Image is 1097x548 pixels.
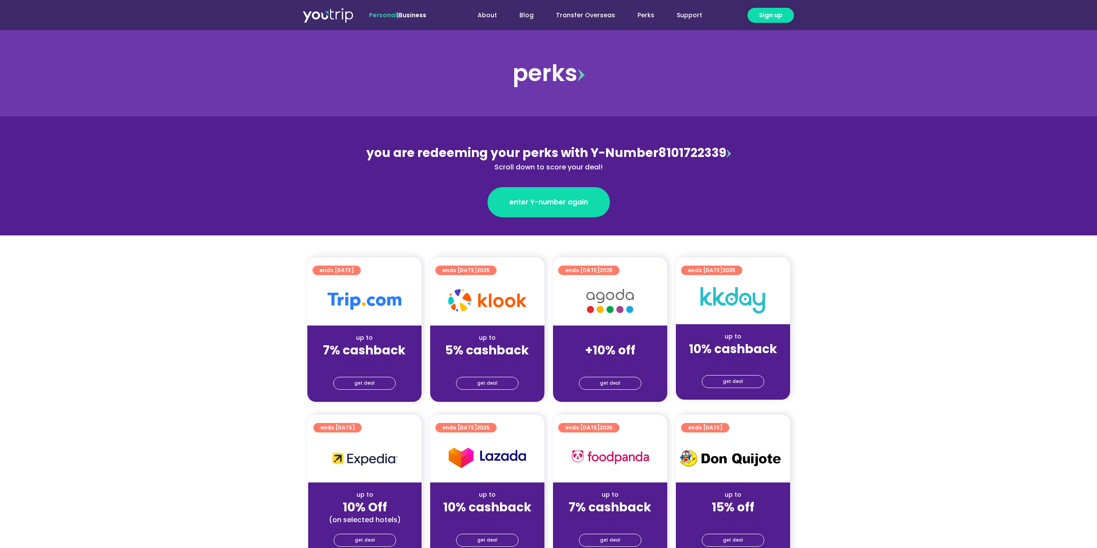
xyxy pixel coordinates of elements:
nav: Menu [450,7,713,23]
a: ends [DATE]2025 [558,423,619,432]
span: ends [DATE] [442,423,490,432]
a: get deal [333,377,396,390]
span: get deal [723,376,743,388]
div: up to [560,490,660,499]
span: 2025 [600,266,613,274]
a: get deal [579,377,641,390]
span: Personal [369,11,397,19]
a: get deal [702,375,764,388]
a: ends [DATE]2025 [435,266,497,275]
span: 2025 [477,424,490,431]
span: up to [602,333,618,342]
span: ends [DATE] [565,423,613,432]
span: enter Y-number again [509,197,588,207]
div: (for stays only) [437,358,538,367]
a: get deal [702,534,764,547]
span: get deal [600,534,620,546]
div: up to [314,333,415,342]
div: up to [683,332,783,341]
strong: 10% cashback [689,341,777,357]
div: (for stays only) [560,515,660,524]
div: (for stays only) [560,358,660,367]
div: (on selected hotels) [315,515,415,524]
strong: 7% cashback [323,342,406,359]
div: (for stays only) [314,358,415,367]
strong: 15% off [712,499,754,516]
span: 2025 [722,266,735,274]
span: ends [DATE] [319,266,354,275]
strong: 10% Off [343,499,387,516]
a: get deal [456,534,519,547]
a: enter Y-number again [488,187,610,217]
span: get deal [355,534,375,546]
div: up to [315,490,415,499]
strong: 5% cashback [445,342,529,359]
span: you are redeeming your perks with Y-Number [366,144,658,161]
div: up to [683,490,783,499]
strong: 7% cashback [569,499,651,516]
a: ends [DATE] [313,266,361,275]
strong: +10% off [585,342,635,359]
a: ends [DATE] [313,423,362,432]
a: Transfer Overseas [545,7,626,23]
a: Blog [508,7,545,23]
span: ends [DATE] [688,423,722,432]
a: Support [666,7,713,23]
span: get deal [723,534,743,546]
a: Sign up [747,8,794,23]
span: ends [DATE] [565,266,613,275]
div: up to [437,490,538,499]
span: 2025 [477,266,490,274]
span: | [369,11,426,19]
span: ends [DATE] [688,266,735,275]
a: get deal [334,534,396,547]
span: ends [DATE] [320,423,355,432]
span: get deal [477,377,497,389]
span: get deal [600,377,620,389]
a: get deal [579,534,641,547]
div: (for stays only) [683,357,783,366]
a: ends [DATE] [681,423,729,432]
div: Scroll down to score your deal! [362,162,736,172]
span: get deal [354,377,375,389]
div: 8101722339 [362,144,736,172]
a: Business [399,11,426,19]
a: ends [DATE]2025 [681,266,742,275]
span: 2025 [600,424,613,431]
a: About [466,7,508,23]
div: (for stays only) [683,515,783,524]
strong: 10% cashback [443,499,531,516]
a: ends [DATE]2025 [558,266,619,275]
span: ends [DATE] [442,266,490,275]
div: (for stays only) [437,515,538,524]
span: Sign up [759,11,782,20]
span: get deal [477,534,497,546]
a: get deal [456,377,519,390]
a: ends [DATE]2025 [435,423,497,432]
div: up to [437,333,538,342]
a: Perks [626,7,666,23]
